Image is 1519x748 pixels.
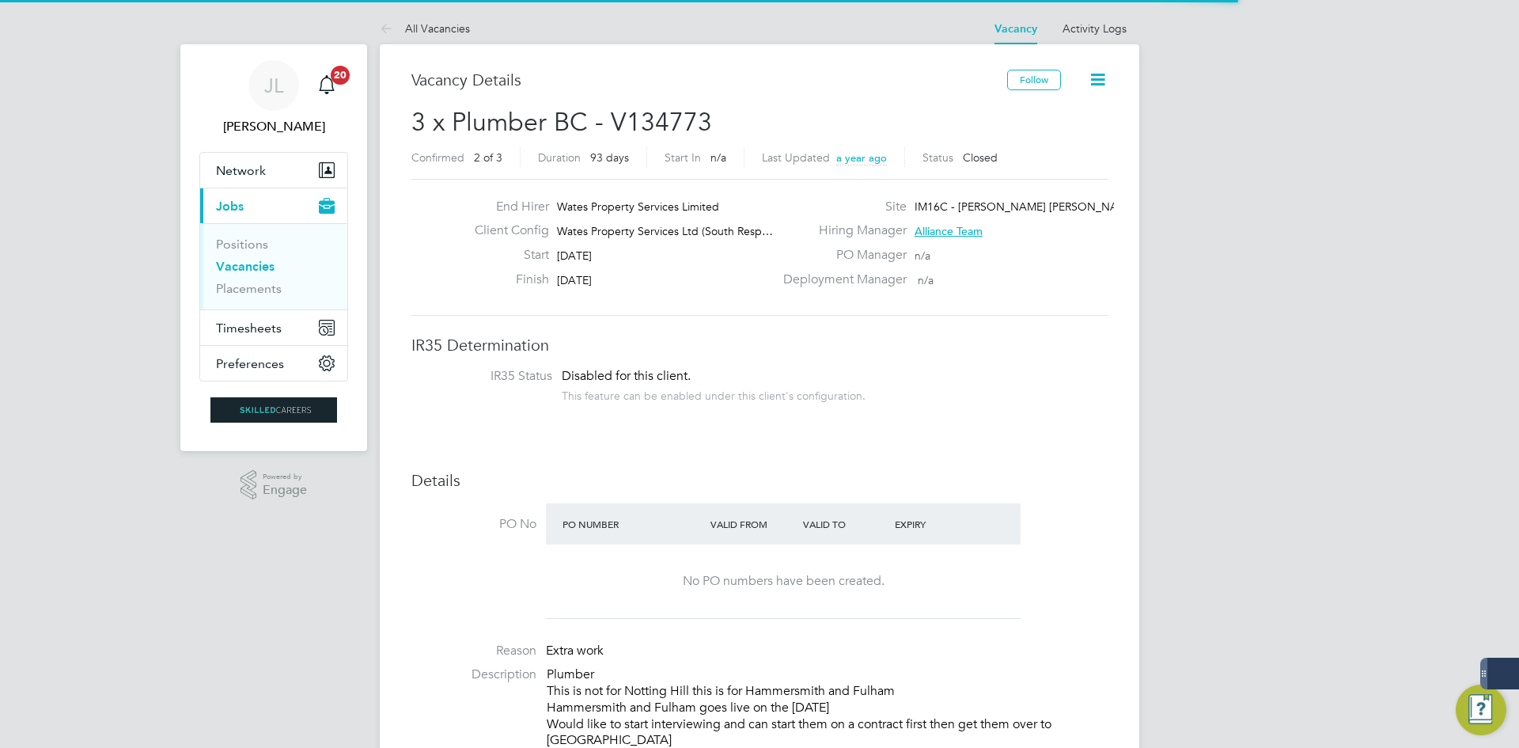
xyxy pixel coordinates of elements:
[411,516,536,533] label: PO No
[891,510,983,538] div: Expiry
[462,271,549,288] label: Finish
[918,273,934,287] span: n/a
[216,356,284,371] span: Preferences
[546,643,604,659] span: Extra work
[216,259,275,274] a: Vacancies
[562,368,691,384] span: Disabled for this client.
[200,153,347,188] button: Network
[994,22,1037,36] a: Vacancy
[706,510,799,538] div: Valid From
[562,573,1005,590] div: No PO numbers have been created.
[199,117,348,136] span: Joe Laws
[411,470,1108,491] h3: Details
[474,150,502,165] span: 2 of 3
[200,188,347,223] button: Jobs
[331,66,350,85] span: 20
[216,199,244,214] span: Jobs
[263,470,307,484] span: Powered by
[1456,685,1506,735] button: Engage Resource Center
[210,397,337,423] img: skilledcareers-logo-retina.png
[665,150,701,165] label: Start In
[557,199,719,214] span: Wates Property Services Limited
[216,281,282,296] a: Placements
[411,666,536,683] label: Description
[922,150,953,165] label: Status
[915,199,1233,214] span: IM16C - [PERSON_NAME] [PERSON_NAME] - INNER WEST 1…
[180,44,367,451] nav: Main navigation
[774,199,907,215] label: Site
[559,510,706,538] div: PO Number
[774,222,907,239] label: Hiring Manager
[199,397,348,423] a: Go to home page
[200,310,347,345] button: Timesheets
[200,346,347,381] button: Preferences
[264,75,283,96] span: JL
[590,150,629,165] span: 93 days
[562,385,866,403] div: This feature can be enabled under this client's configuration.
[915,249,930,263] span: n/a
[557,249,592,263] span: [DATE]
[411,335,1108,355] h3: IR35 Determination
[762,150,830,165] label: Last Updated
[915,224,983,238] span: Alliance Team
[774,271,907,288] label: Deployment Manager
[963,150,998,165] span: Closed
[462,222,549,239] label: Client Config
[774,247,907,264] label: PO Manager
[1007,70,1061,90] button: Follow
[411,107,712,138] span: 3 x Plumber BC - V134773
[836,151,887,165] span: a year ago
[799,510,892,538] div: Valid To
[241,470,308,500] a: Powered byEngage
[200,223,347,309] div: Jobs
[411,150,464,165] label: Confirmed
[411,643,536,659] label: Reason
[380,21,470,36] a: All Vacancies
[216,163,266,178] span: Network
[1063,21,1127,36] a: Activity Logs
[710,150,726,165] span: n/a
[462,199,549,215] label: End Hirer
[557,224,773,238] span: Wates Property Services Ltd (South Resp…
[216,321,282,336] span: Timesheets
[557,273,592,287] span: [DATE]
[427,368,552,385] label: IR35 Status
[538,150,581,165] label: Duration
[216,237,268,252] a: Positions
[199,60,348,136] a: JL[PERSON_NAME]
[263,484,307,497] span: Engage
[311,60,343,111] a: 20
[411,70,1007,90] h3: Vacancy Details
[462,247,549,264] label: Start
